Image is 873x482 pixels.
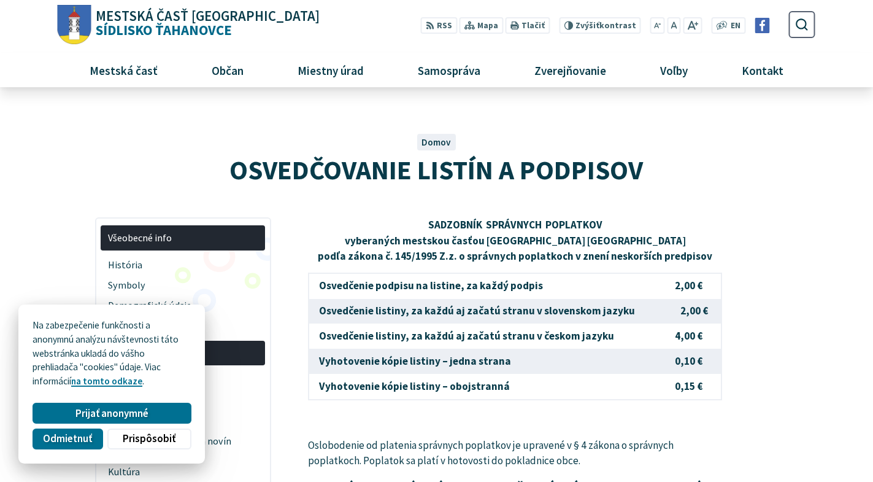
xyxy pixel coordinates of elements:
[108,295,258,316] span: Demografické údaje
[101,275,265,295] a: Symboly
[680,304,708,317] strong: 2,00 €
[638,53,710,87] a: Voľby
[319,304,635,317] strong: Osvedčenie listiny, za každú aj začatú stranu v slovenskom jazyku
[275,53,386,87] a: Miestny úrad
[650,17,665,34] button: Zmenšiť veľkosť písma
[413,53,485,87] span: Samospráva
[101,225,265,251] a: Všeobecné info
[421,136,451,148] a: Domov
[85,53,162,87] span: Mestská časť
[675,379,702,393] strong: 0,15 €
[559,17,640,34] button: Zvýšiťkontrast
[33,319,191,389] p: Na zabezpečenie funkčnosti a anonymnú analýzu návštevnosti táto webstránka ukladá do vášho prehli...
[506,17,550,34] button: Tlačiť
[720,53,806,87] a: Kontakt
[477,20,498,33] span: Mapa
[229,153,643,187] span: OSVEDČOVANIE LISTÍN A PODPISOV
[207,53,248,87] span: Občan
[108,255,258,276] span: História
[421,17,457,34] a: RSS
[58,5,91,45] img: Prejsť na domovskú stránku
[675,354,702,368] strong: 0,10 €
[107,429,191,449] button: Prispôsobiť
[667,17,680,34] button: Nastaviť pôvodnú veľkosť písma
[96,9,320,23] span: Mestská časť [GEOGRAPHIC_DATA]
[755,18,770,33] img: Prejsť na Facebook stránku
[437,20,452,33] span: RSS
[319,329,614,343] strong: Osvedčenie listiny, za každú aj začatú stranu v českom jazyku
[33,403,191,424] button: Prijať anonymné
[101,255,265,276] a: História
[521,21,545,31] span: Tlačiť
[293,53,368,87] span: Miestny úrad
[675,329,702,343] strong: 4,00 €
[319,279,543,292] strong: Osvedčenie podpisu na listine, za každý podpis
[318,249,712,263] strong: podľa zákona č. 145/1995 Z.z. o správnych poplatkoch v znení neskorších predpisov
[728,20,744,33] a: EN
[71,375,142,387] a: na tomto odkaze
[75,407,148,420] span: Prijať anonymné
[575,20,599,31] span: Zvýšiť
[308,438,722,469] p: Oslobodenie od platenia správnych poplatkov je upravené v § 4 zákona o správnych poplatkoch. Popl...
[529,53,610,87] span: Zverejňovanie
[683,17,702,34] button: Zväčšiť veľkosť písma
[319,354,511,368] strong: Vyhotovenie kópie listiny – jedna strana
[123,432,175,445] span: Prispôsobiť
[319,379,510,393] strong: Vyhotovenie kópie listiny – obojstranná
[460,17,503,34] a: Mapa
[91,9,320,37] span: Sídlisko Ťahanovce
[396,53,503,87] a: Samospráva
[33,429,102,449] button: Odmietnuť
[575,21,636,31] span: kontrast
[656,53,693,87] span: Voľby
[43,432,92,445] span: Odmietnuť
[345,234,686,247] strong: vyberaných mestskou časťou [GEOGRAPHIC_DATA] [GEOGRAPHIC_DATA]
[101,295,265,316] a: Demografické údaje
[512,53,629,87] a: Zverejňovanie
[731,20,740,33] span: EN
[67,53,180,87] a: Mestská časť
[675,279,702,292] strong: 2,00 €
[428,218,602,231] strong: SADZOBNÍK SPRÁVNYCH POPLATKOV
[189,53,266,87] a: Občan
[108,275,258,295] span: Symboly
[737,53,788,87] span: Kontakt
[58,5,320,45] a: Logo Sídlisko Ťahanovce, prejsť na domovskú stránku.
[108,228,258,248] span: Všeobecné info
